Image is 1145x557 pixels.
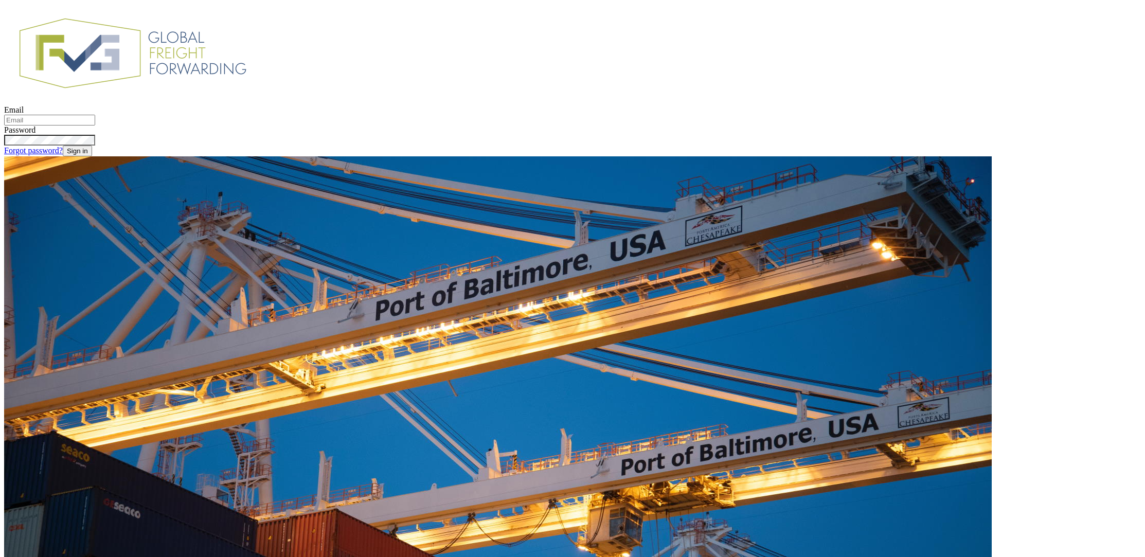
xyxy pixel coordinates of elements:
[4,105,24,114] label: Email
[4,146,63,155] a: Forgot password?
[63,146,92,156] button: Sign in
[4,115,95,125] input: Email
[4,125,35,134] label: Password
[4,4,261,103] img: FVG - Global freight forwarding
